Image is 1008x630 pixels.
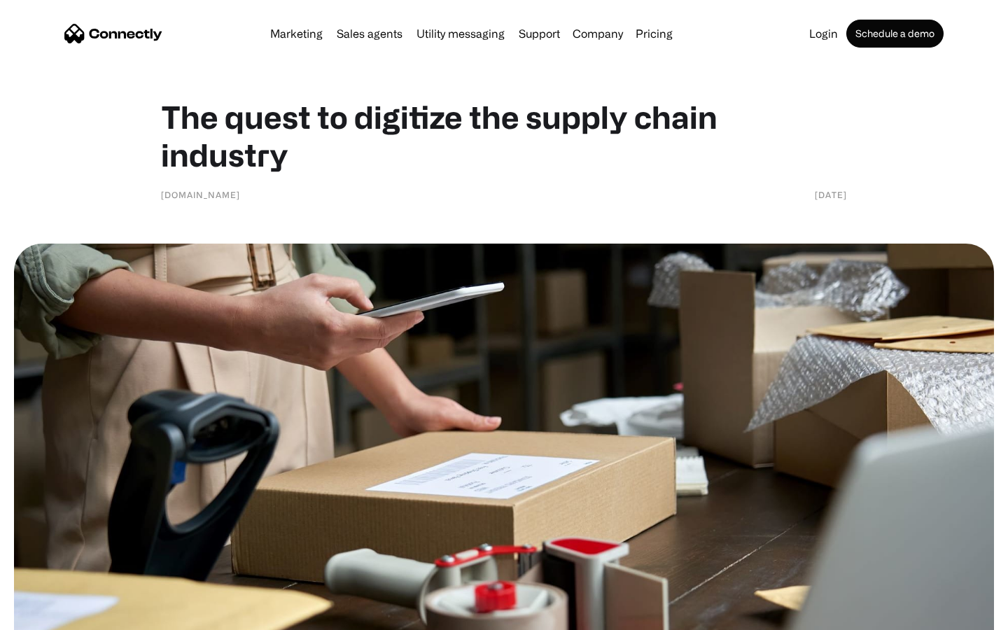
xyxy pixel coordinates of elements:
[630,28,678,39] a: Pricing
[411,28,510,39] a: Utility messaging
[161,188,240,202] div: [DOMAIN_NAME]
[14,605,84,625] aside: Language selected: English
[573,24,623,43] div: Company
[846,20,944,48] a: Schedule a demo
[331,28,408,39] a: Sales agents
[28,605,84,625] ul: Language list
[265,28,328,39] a: Marketing
[815,188,847,202] div: [DATE]
[161,98,847,174] h1: The quest to digitize the supply chain industry
[804,28,843,39] a: Login
[513,28,566,39] a: Support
